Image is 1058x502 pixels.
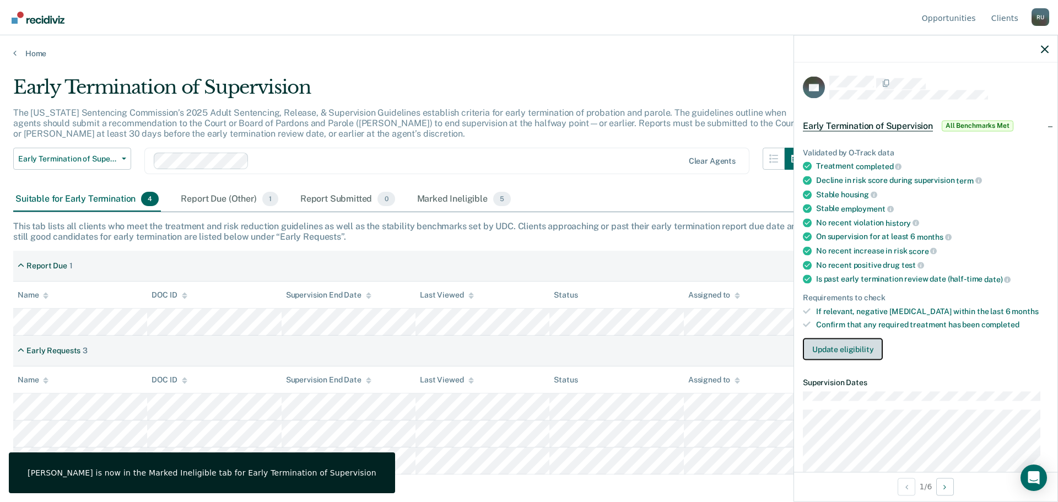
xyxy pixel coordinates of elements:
[13,48,1045,58] a: Home
[13,221,1045,242] div: This tab lists all clients who meet the treatment and risk reduction guidelines as well as the st...
[816,260,1049,270] div: No recent positive drug
[1012,306,1038,315] span: months
[981,320,1019,329] span: completed
[13,76,807,107] div: Early Termination of Supervision
[816,320,1049,330] div: Confirm that any required treatment has been
[1032,8,1049,26] button: Profile dropdown button
[69,261,73,271] div: 1
[1032,8,1049,26] div: R U
[13,187,161,212] div: Suitable for Early Termination
[18,375,48,385] div: Name
[689,156,736,166] div: Clear agents
[26,261,67,271] div: Report Due
[12,12,64,24] img: Recidiviz
[898,478,915,495] button: Previous Opportunity
[816,218,1049,228] div: No recent violation
[841,204,893,213] span: employment
[816,190,1049,199] div: Stable
[286,375,371,385] div: Supervision End Date
[841,190,877,199] span: housing
[152,290,187,300] div: DOC ID
[493,192,511,206] span: 5
[28,468,376,478] div: [PERSON_NAME] is now in the Marked Ineligible tab for Early Termination of Supervision
[803,293,1049,302] div: Requirements to check
[262,192,278,206] span: 1
[286,290,371,300] div: Supervision End Date
[803,338,883,360] button: Update eligibility
[1021,465,1047,491] div: Open Intercom Messenger
[141,192,159,206] span: 4
[377,192,395,206] span: 0
[26,346,80,355] div: Early Requests
[298,187,397,212] div: Report Submitted
[984,274,1011,283] span: date)
[803,120,933,131] span: Early Termination of Supervision
[420,290,473,300] div: Last Viewed
[554,375,577,385] div: Status
[152,375,187,385] div: DOC ID
[179,187,280,212] div: Report Due (Other)
[415,187,514,212] div: Marked Ineligible
[856,162,902,171] span: completed
[942,120,1013,131] span: All Benchmarks Met
[816,306,1049,316] div: If relevant, negative [MEDICAL_DATA] within the last 6
[83,346,88,355] div: 3
[18,290,48,300] div: Name
[902,261,924,269] span: test
[816,246,1049,256] div: No recent increase in risk
[554,290,577,300] div: Status
[13,107,797,139] p: The [US_STATE] Sentencing Commission’s 2025 Adult Sentencing, Release, & Supervision Guidelines e...
[420,375,473,385] div: Last Viewed
[956,176,981,185] span: term
[816,161,1049,171] div: Treatment
[18,154,117,164] span: Early Termination of Supervision
[688,375,740,385] div: Assigned to
[794,472,1057,501] div: 1 / 6
[816,274,1049,284] div: Is past early termination review date (half-time
[688,290,740,300] div: Assigned to
[816,175,1049,185] div: Decline in risk score during supervision
[936,478,954,495] button: Next Opportunity
[816,232,1049,242] div: On supervision for at least 6
[917,233,952,241] span: months
[803,378,1049,387] dt: Supervision Dates
[886,218,919,227] span: history
[794,108,1057,143] div: Early Termination of SupervisionAll Benchmarks Met
[803,148,1049,157] div: Validated by O-Track data
[909,246,937,255] span: score
[816,204,1049,214] div: Stable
